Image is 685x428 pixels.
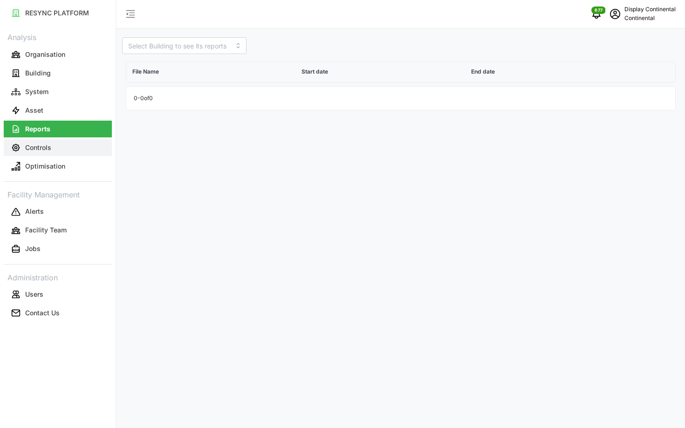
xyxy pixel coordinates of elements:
p: Display Continental [624,5,676,14]
p: File Name [127,62,295,82]
p: Contact Us [25,308,60,318]
a: Users [4,285,112,304]
button: Asset [4,102,112,119]
a: Alerts [4,203,112,221]
button: Facility Team [4,222,112,239]
button: notifications [587,5,606,23]
p: Jobs [25,244,41,253]
p: RESYNC PLATFORM [25,8,89,18]
p: System [25,87,48,96]
button: System [4,83,112,100]
p: 0 - 0 of 0 [134,94,153,103]
a: Controls [4,138,112,157]
p: Controls [25,143,51,152]
p: Building [25,68,51,78]
a: System [4,82,112,101]
a: Contact Us [4,304,112,322]
button: Jobs [4,241,112,258]
p: Optimisation [25,162,65,171]
button: Building [4,65,112,82]
p: Alerts [25,207,44,216]
p: End date [466,62,622,82]
a: Building [4,64,112,82]
a: RESYNC PLATFORM [4,4,112,22]
button: Users [4,286,112,303]
p: Facility Management [4,187,112,201]
button: Reports [4,121,112,137]
p: Users [25,290,43,299]
p: Continental [624,14,676,23]
p: Administration [4,270,112,284]
p: Start date [296,62,464,82]
span: 677 [595,7,603,14]
p: Asset [25,106,43,115]
a: Organisation [4,45,112,64]
a: Jobs [4,240,112,258]
button: Optimisation [4,158,112,175]
p: Reports [25,124,50,134]
button: Contact Us [4,305,112,321]
p: Facility Team [25,225,67,235]
button: Alerts [4,204,112,220]
input: Select Building to see its reports [122,37,247,54]
button: schedule [606,5,624,23]
button: Controls [4,139,112,156]
a: Optimisation [4,157,112,176]
button: Organisation [4,46,112,63]
a: Reports [4,120,112,138]
p: Organisation [25,50,65,59]
p: Analysis [4,30,112,43]
a: Asset [4,101,112,120]
a: Facility Team [4,221,112,240]
button: RESYNC PLATFORM [4,5,112,21]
